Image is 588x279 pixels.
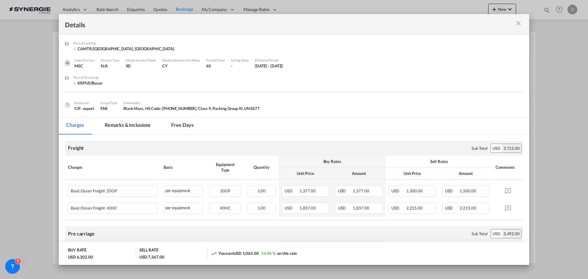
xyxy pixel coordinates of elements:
div: Sub Total [472,145,488,151]
span: USD [445,205,459,210]
div: CIF [74,106,94,111]
span: 20GP [220,188,231,193]
span: 1,837.00 [300,205,316,210]
span: USD [338,205,352,210]
div: USD [491,144,502,153]
div: Pre carriage [68,230,95,237]
div: per equipment [164,186,203,197]
div: Basic Ocean Freight [71,186,134,193]
th: Comments [492,241,523,265]
div: Basic Ocean Freight [71,203,134,210]
div: Port of Loading [73,40,174,46]
span: 1.00 [258,188,266,193]
th: Amount [439,168,493,179]
span: N/A [101,63,108,68]
div: Destination Service Mode [162,58,200,63]
span: 1,500.00 [460,188,476,193]
div: Cargo Type [100,100,117,106]
div: Sailing Date [231,58,249,63]
div: KRPUS/Busan [73,80,122,86]
div: Commodity [123,100,260,106]
div: Effective Period [255,58,283,63]
span: USD [285,205,299,210]
div: Quantity [247,164,276,170]
div: Liner/Carrier [74,58,95,63]
div: Sub Total [472,231,488,236]
div: Transit Time [206,58,225,63]
span: 2,215.00 [406,205,423,210]
div: - [231,63,249,69]
md-icon: icon-trending-up [211,251,217,257]
span: 20GP [105,189,117,193]
div: 10 Sep 2025 - 5 Nov 2025 [255,63,283,69]
span: Class 9, Packing Group III [198,106,244,111]
div: Service Type [101,58,120,63]
div: Origin Service Mode [126,58,156,63]
span: 2,215.00 [460,205,476,210]
md-tab-item: Free days [164,118,201,134]
span: 1.00 [258,205,266,210]
span: Black Mass [123,106,145,111]
md-tab-item: Remarks & Inclusions [97,118,158,134]
div: per equipment [164,203,203,214]
span: 40HC [220,205,231,210]
iframe: Chat [5,247,26,270]
body: Editor, editor2 [6,6,140,13]
span: USD [391,188,405,193]
div: Sell Rates [389,159,489,164]
th: Comments [492,156,523,179]
md-dialog: Port of Loading ... [59,14,529,265]
span: 1,837.00 [353,205,369,210]
span: 1,500.00 [406,188,423,193]
div: Buy Rates [282,159,383,164]
img: cargo.png [64,101,71,108]
div: Details [65,20,477,28]
span: UN3077 [244,106,259,111]
div: Equipment Type [209,162,241,173]
div: BUY RATE [68,247,86,254]
div: SD [126,63,156,69]
div: 3,715.00 [502,144,521,153]
md-icon: icon-close m-3 fg-AAA8AD cursor [515,20,522,27]
div: FAK [100,106,117,111]
span: USD [285,188,299,193]
span: 1,377.00 [300,188,316,193]
span: 1,377.00 [353,188,369,193]
span: 40HC [105,206,117,210]
th: Amount [332,168,386,179]
span: USD 1,065.00 [234,251,259,256]
md-pagination-wrapper: Use the left and right arrow keys to navigate between tabs [59,118,207,134]
span: HS Code: [PHONE_NUMBER] [145,106,198,111]
th: Unit Price [386,168,439,179]
div: 3,492.00 [502,229,521,238]
div: MSC [74,63,95,69]
span: , [243,106,243,111]
span: 16.90 % [261,251,276,256]
div: Charges [68,164,157,170]
div: USD [491,229,502,238]
th: Unit Price [279,168,332,179]
md-tab-item: Charges [59,118,91,134]
div: USD 7,367.00 [139,254,164,260]
div: CAMTR/Montreal, QC [73,46,174,51]
div: You earn on this rate [211,251,297,257]
span: USD [445,188,459,193]
span: , [196,106,197,111]
span: , [143,106,144,111]
div: USD 6,302.00 [68,254,93,260]
span: USD [338,188,352,193]
div: Incoterms [74,100,94,106]
div: Basis [164,164,203,170]
div: CY [162,63,200,69]
div: SELL RATE [139,247,158,254]
div: Freight [68,145,84,151]
div: - export [81,106,94,111]
div: Port of Discharge [73,75,122,80]
div: 60 [206,63,225,69]
span: USD [391,205,405,210]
